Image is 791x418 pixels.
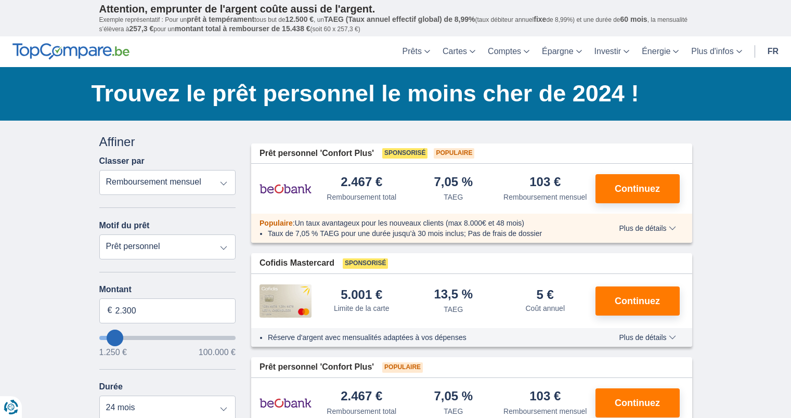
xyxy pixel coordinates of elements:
span: 1.250 € [99,348,127,357]
span: Sponsorisé [382,148,427,159]
span: 12.500 € [286,15,314,23]
div: 5 € [537,289,554,301]
p: Attention, emprunter de l'argent coûte aussi de l'argent. [99,3,692,15]
span: Continuez [615,296,660,306]
div: 2.467 € [341,390,382,404]
span: Populaire [434,148,474,159]
span: fixe [534,15,546,23]
div: 103 € [529,176,561,190]
div: 7,05 % [434,390,473,404]
label: Classer par [99,156,145,166]
li: Réserve d'argent avec mensualités adaptées à vos dépenses [268,332,589,343]
div: Affiner [99,133,236,151]
input: wantToBorrow [99,336,236,340]
div: 13,5 % [434,288,473,302]
div: Remboursement total [327,406,396,416]
a: Comptes [482,36,536,67]
a: Énergie [636,36,685,67]
span: Prêt personnel 'Confort Plus' [260,148,374,160]
span: Plus de détails [619,334,676,341]
div: TAEG [444,304,463,315]
a: Plus d'infos [685,36,748,67]
a: fr [761,36,785,67]
img: TopCompare [12,43,129,60]
div: 7,05 % [434,176,473,190]
span: montant total à rembourser de 15.438 € [175,24,310,33]
div: TAEG [444,192,463,202]
div: Coût annuel [525,303,565,313]
a: Prêts [396,36,436,67]
span: prêt à tempérament [187,15,254,23]
img: pret personnel Beobank [260,176,312,202]
span: Prêt personnel 'Confort Plus' [260,361,374,373]
span: Cofidis Mastercard [260,257,334,269]
div: : [251,218,597,228]
a: Investir [588,36,636,67]
img: pret personnel Cofidis CC [260,284,312,318]
span: 100.000 € [199,348,236,357]
span: TAEG (Taux annuel effectif global) de 8,99% [324,15,475,23]
p: Exemple représentatif : Pour un tous but de , un (taux débiteur annuel de 8,99%) et une durée de ... [99,15,692,34]
div: 103 € [529,390,561,404]
button: Plus de détails [611,224,683,232]
span: € [108,305,112,317]
img: pret personnel Beobank [260,390,312,416]
button: Plus de détails [611,333,683,342]
div: TAEG [444,406,463,416]
span: Populaire [382,362,423,373]
span: Sponsorisé [343,258,388,269]
span: Un taux avantageux pour les nouveaux clients (max 8.000€ et 48 mois) [295,219,524,227]
label: Durée [99,382,123,391]
button: Continuez [595,286,680,316]
button: Continuez [595,174,680,203]
span: 257,3 € [129,24,154,33]
span: Continuez [615,398,660,408]
div: 5.001 € [341,289,382,301]
a: Cartes [436,36,482,67]
h1: Trouvez le prêt personnel le moins cher de 2024 ! [92,77,692,110]
div: 2.467 € [341,176,382,190]
span: 60 mois [620,15,647,23]
span: Plus de détails [619,225,676,232]
li: Taux de 7,05 % TAEG pour une durée jusqu’à 30 mois inclus; Pas de frais de dossier [268,228,589,239]
a: Épargne [536,36,588,67]
div: Remboursement total [327,192,396,202]
span: Populaire [260,219,293,227]
label: Montant [99,285,236,294]
button: Continuez [595,388,680,417]
label: Motif du prêt [99,221,150,230]
div: Remboursement mensuel [503,406,587,416]
span: Continuez [615,184,660,193]
div: Remboursement mensuel [503,192,587,202]
div: Limite de la carte [334,303,390,313]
